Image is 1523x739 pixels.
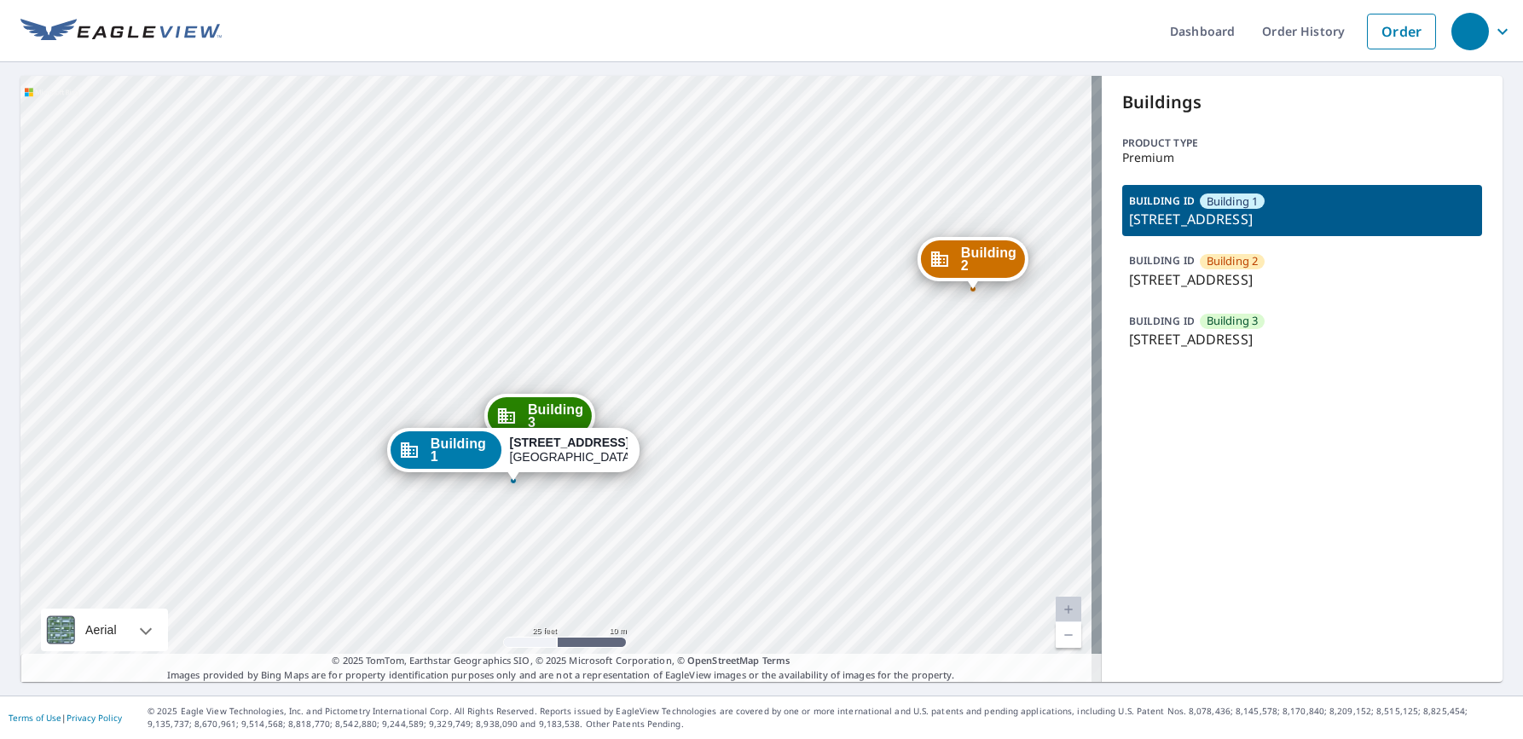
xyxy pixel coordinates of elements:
[148,705,1514,730] p: © 2025 Eagle View Technologies, Inc. and Pictometry International Corp. All Rights Reserved. Repo...
[1129,193,1195,208] p: BUILDING ID
[1207,193,1259,210] span: Building 1
[1129,269,1476,290] p: [STREET_ADDRESS]
[1207,253,1259,269] span: Building 2
[431,437,493,463] span: Building 1
[20,19,222,44] img: EV Logo
[80,609,122,651] div: Aerial
[41,609,168,651] div: Aerial
[1129,329,1476,349] p: [STREET_ADDRESS]
[20,654,1102,682] p: Images provided by Bing Maps are for property identification purposes only and are not a represen...
[762,654,790,667] a: Terms
[1129,253,1195,268] p: BUILDING ID
[1122,151,1483,165] p: Premium
[1122,136,1483,151] p: Product type
[510,436,630,449] strong: [STREET_ADDRESS]
[332,654,790,668] span: © 2025 TomTom, Earthstar Geographics SIO, © 2025 Microsoft Corporation, ©
[1367,14,1436,49] a: Order
[918,237,1028,290] div: Dropped pin, building Building 2, Commercial property, 847 Nee Hope Road Fayetteville, GA 30215
[9,712,61,724] a: Terms of Use
[687,654,759,667] a: OpenStreetMap
[1129,314,1195,328] p: BUILDING ID
[9,713,122,723] p: |
[1056,597,1081,622] a: Current Level 20, Zoom In Disabled
[1122,89,1483,115] p: Buildings
[67,712,122,724] a: Privacy Policy
[1056,622,1081,648] a: Current Level 20, Zoom Out
[1207,313,1259,329] span: Building 3
[387,428,640,481] div: Dropped pin, building Building 1, Commercial property, 847 New Hope Rd Fayetteville, GA 30214
[528,403,583,429] span: Building 3
[1129,209,1476,229] p: [STREET_ADDRESS]
[484,394,595,447] div: Dropped pin, building Building 3, Commercial property, 847 Nee Hope Road Fayetteville, GA 30215
[961,246,1016,272] span: Building 2
[510,436,628,465] div: [GEOGRAPHIC_DATA]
